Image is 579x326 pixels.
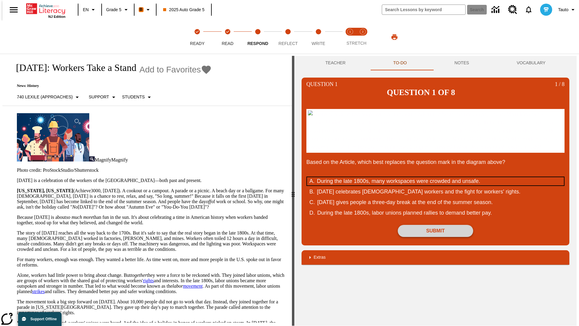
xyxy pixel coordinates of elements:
[382,5,465,14] input: search field
[559,81,560,87] span: /
[139,65,201,75] span: Add to Favorites
[18,312,62,326] button: Support Offline
[32,289,45,294] a: strikes
[86,92,119,103] button: Scaffolds, Support
[317,209,546,217] div: During the late 1800s, labor unions planned rallies to demand better pay.
[292,56,294,326] div: Press Enter or Spacebar and then press right and left arrow keys to move the slider
[387,88,455,97] h2: Question 1 of 8
[301,21,336,54] button: Write step 5 of 5
[122,94,145,100] p: Students
[2,56,292,323] div: reading
[72,204,78,209] em: No
[83,7,89,13] span: EN
[309,198,315,206] span: C .
[271,21,305,54] button: Reflect step 4 of 5
[89,156,95,161] img: Magnify
[540,4,552,16] img: avatar image
[493,56,569,70] button: VOCABULARY
[488,2,505,18] a: Data Center
[240,21,275,54] button: Respond step 3 of 5
[14,92,83,103] button: Select Lexile, 740 Lexile (Approaches)
[131,273,147,278] em: together
[302,250,569,265] div: Extras
[17,257,285,268] p: For many workers, enough was enough. They wanted a better life. As time went on, more and more pe...
[306,158,565,166] p: Based on the Article, which best replaces the question mark in the diagram above?
[312,41,325,46] span: Write
[17,188,73,193] strong: [US_STATE], [US_STATE]
[66,215,93,220] em: so much more
[10,62,136,73] h1: [DATE]: Workers Take a Stand
[536,2,556,18] button: Select a new avatar
[385,32,404,43] button: Print
[309,188,315,196] span: B .
[505,2,521,18] a: Resource Center, Will open in new tab
[17,230,285,252] p: The story of [DATE] reaches all the way back to the 1700s. But it's safe to say that the real sto...
[317,198,546,206] div: [DATE] gives people a three-day break at the end of the summer season.
[17,215,285,225] p: Because [DATE] is about than fun in the sun. It's about celebrating a time in American history wh...
[431,56,493,70] button: NOTES
[309,177,315,185] span: A .
[106,7,122,13] span: Grade 5
[354,21,372,54] button: Stretch Respond step 2 of 2
[190,41,204,46] span: Ready
[521,2,536,18] a: Notifications
[17,94,73,100] p: 740 Lexile (Approaches)
[314,254,326,260] p: Extras
[17,178,285,183] p: [DATE] is a celebration of the workers of the [GEOGRAPHIC_DATA]—both past and present.
[17,113,89,161] img: A banner with a blue background shows an illustrated row of diverse men and women dressed in clot...
[120,92,155,103] button: Select Student
[341,21,359,54] button: Stretch Read step 1 of 2
[30,317,57,321] span: Support Offline
[48,15,65,18] span: NJ Edition
[309,209,315,217] span: D .
[111,157,128,162] span: Magnify
[26,2,65,18] div: Home
[136,4,154,15] button: Boost Class color is orange. Change class color
[17,188,285,210] p: (Achieve3000, [DATE]). A cookout or a campout. A parade or a picnic. A beach day or a ballgame. F...
[222,41,233,46] span: Read
[206,199,211,204] em: off
[302,56,569,70] div: Instructional Panel Tabs
[334,81,338,87] span: 1
[10,84,212,88] p: News: History
[555,81,558,87] span: 1
[17,273,285,294] p: Alone, workers had little power to bring about change. But they were a force to be reckoned with....
[140,6,143,13] span: B
[555,81,565,104] p: 8
[247,41,268,46] span: Respond
[302,56,369,70] button: Teacher
[556,4,579,15] button: Profile/Settings
[346,41,366,46] span: STRETCH
[558,7,568,13] span: Tauto
[210,21,245,54] button: Read(Step completed) step 2 of 5
[317,177,546,185] div: During the late 1800s, many workspaces were crowded and unsafe.
[17,168,285,173] p: Photo credit: ProStockStudio/Shutterstock
[139,64,212,75] button: Add to Favorites - Labor Day: Workers Take a Stand
[279,41,298,46] span: Reflect
[349,30,351,33] text: 1
[306,109,565,153] img: There is a large rectangle with a question mark in it. Above the rectangle, it says Main Idea of ...
[89,94,109,100] p: Support
[80,4,100,15] button: Language: EN, Select a language
[294,56,577,326] div: activity
[180,21,215,54] button: Ready(Step completed) step 1 of 5
[183,283,203,289] a: movement
[172,283,203,289] em: labor
[17,299,285,315] p: The movement took a big step forward on [DATE]. About 10,000 people did not go to work that day. ...
[163,7,205,13] span: 2025 Auto Grade 5
[5,1,23,19] button: Open side menu
[369,56,431,70] button: TO-DO
[143,278,154,283] a: rights
[306,81,338,104] p: Question
[362,30,363,33] text: 2
[398,225,473,237] button: Submit
[317,188,546,196] div: [DATE] celebrates [DEMOGRAPHIC_DATA] workers and the fight for workers' rights.
[95,157,111,162] span: Magnify
[104,4,132,15] button: Grade: Grade 5, Select a grade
